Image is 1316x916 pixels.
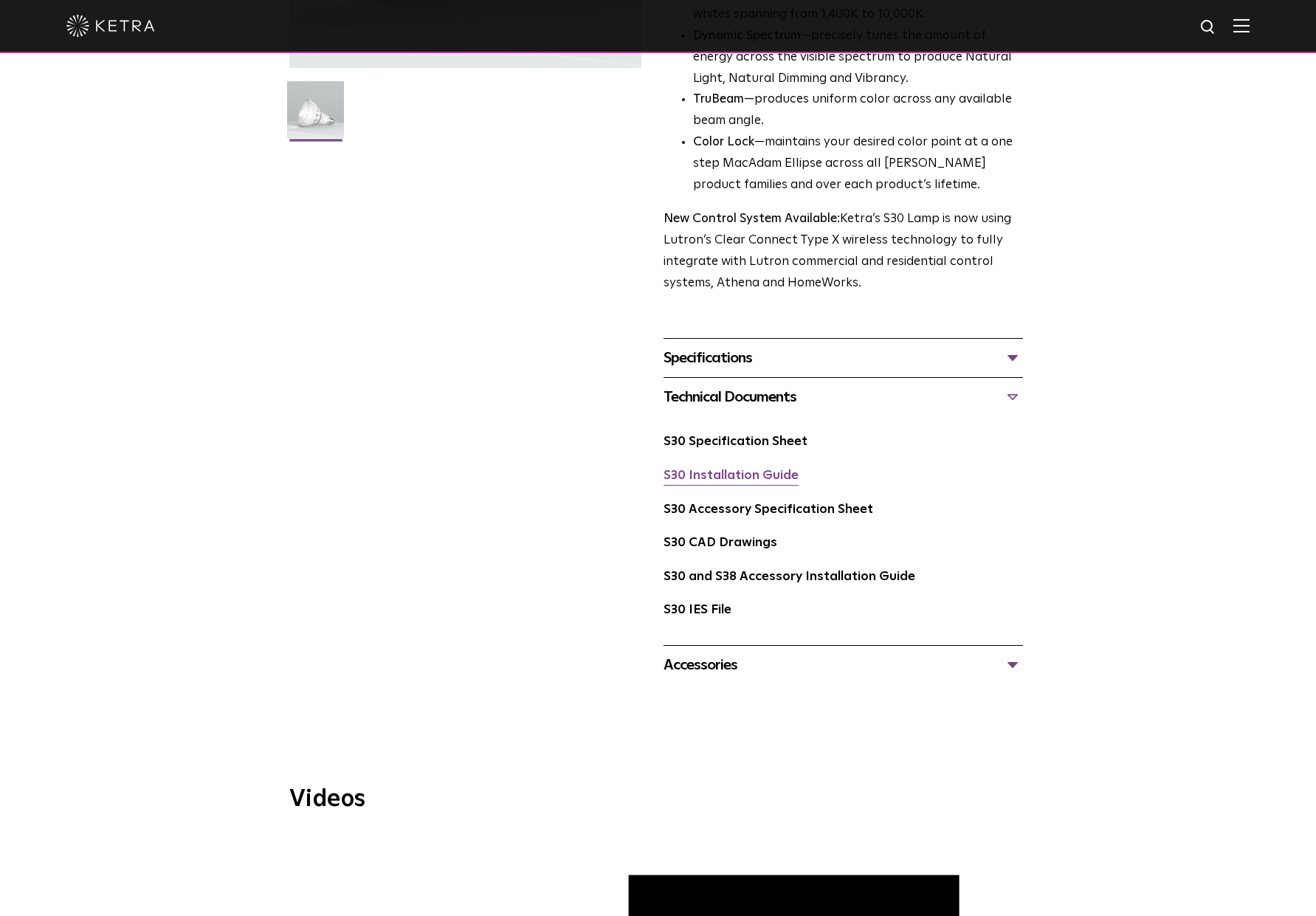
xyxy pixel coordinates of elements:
div: Technical Documents [664,385,1023,409]
a: S30 Accessory Specification Sheet [664,503,873,516]
a: S30 IES File [664,604,731,616]
li: —produces uniform color across any available beam angle. [693,89,1023,132]
strong: Color Lock [693,136,754,148]
a: S30 and S38 Accessory Installation Guide [664,571,915,583]
a: S30 Specification Sheet [664,435,807,448]
p: Ketra’s S30 Lamp is now using Lutron’s Clear Connect Type X wireless technology to fully integrat... [664,209,1023,295]
a: S30 Installation Guide [664,469,799,482]
div: Specifications [664,346,1023,370]
li: —precisely tunes the amount of energy across the visible spectrum to produce Natural Light, Natur... [693,26,1023,90]
strong: New Control System Available: [664,213,840,225]
img: S30-Lamp-Edison-2021-Web-Square [287,81,344,149]
div: Accessories [664,653,1023,677]
h3: Videos [289,788,1027,811]
a: S30 CAD Drawings [664,537,777,549]
img: ketra-logo-2019-white [66,15,155,37]
li: —maintains your desired color point at a one step MacAdam Ellipse across all [PERSON_NAME] produc... [693,132,1023,196]
img: search icon [1199,18,1218,37]
strong: TruBeam [693,93,744,106]
img: Hamburger%20Nav.svg [1233,18,1250,32]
